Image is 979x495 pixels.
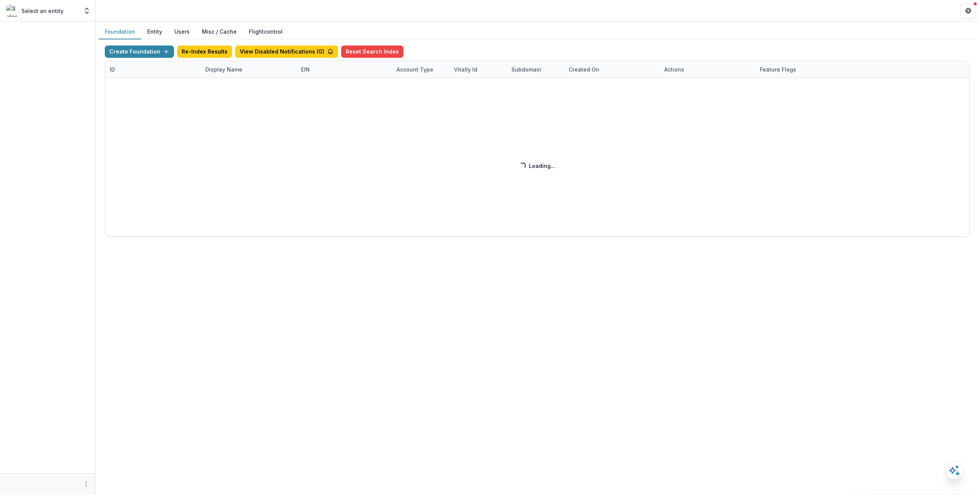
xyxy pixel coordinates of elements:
[945,461,964,480] button: Open AI Assistant
[99,24,141,39] button: Foundation
[6,5,18,17] img: Select an entity
[961,3,976,18] button: Get Help
[81,480,91,489] button: More
[21,7,63,15] p: Select an entity
[81,3,92,18] button: Open entity switcher
[168,24,196,39] button: Users
[141,24,168,39] button: Entity
[196,24,243,39] button: Misc / Cache
[249,28,283,36] a: Flightcontrol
